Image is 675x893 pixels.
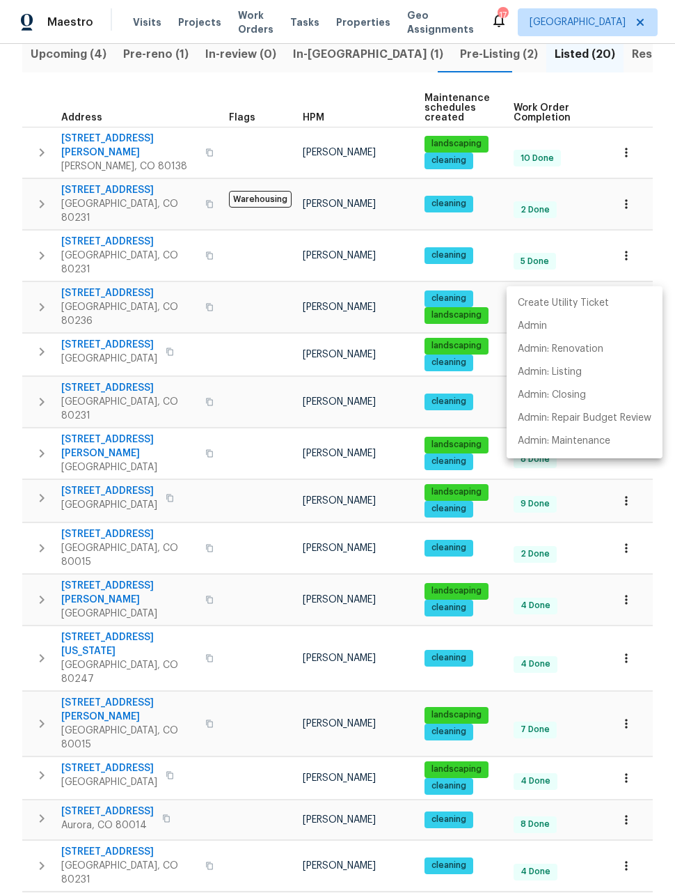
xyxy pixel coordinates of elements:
[518,388,586,403] p: Admin: Closing
[518,434,610,449] p: Admin: Maintenance
[518,296,609,311] p: Create Utility Ticket
[518,411,651,426] p: Admin: Repair Budget Review
[518,365,582,380] p: Admin: Listing
[518,319,547,334] p: Admin
[518,342,603,357] p: Admin: Renovation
